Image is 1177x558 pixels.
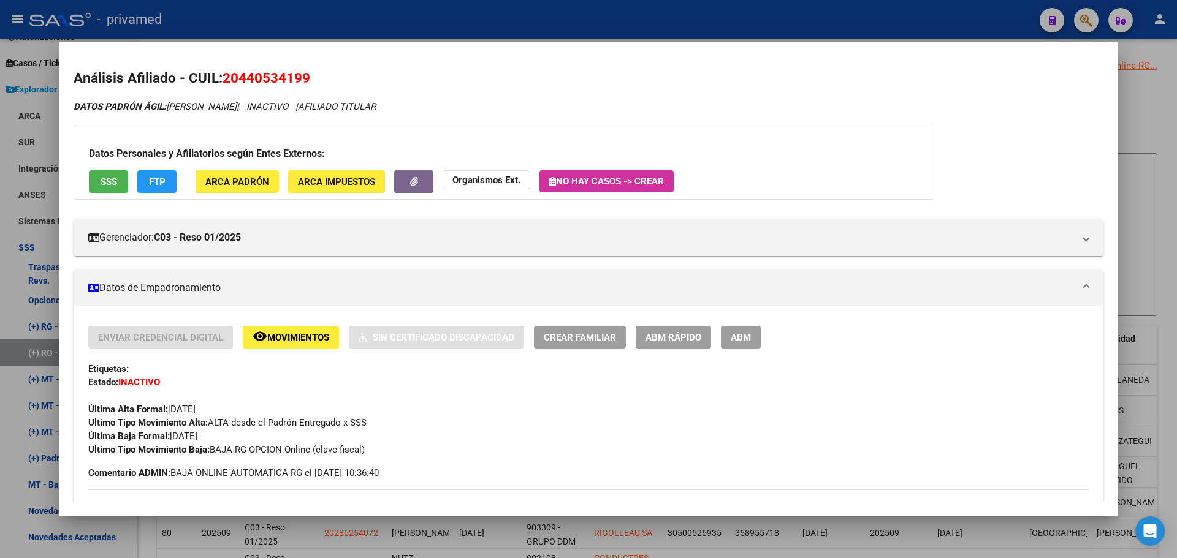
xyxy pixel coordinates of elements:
[89,146,919,161] h3: Datos Personales y Afiliatorios según Entes Externos:
[298,176,375,187] span: ARCA Impuestos
[88,417,367,428] span: ALTA desde el Padrón Entregado x SSS
[544,332,616,343] span: Crear Familiar
[88,404,196,415] span: [DATE]
[534,326,626,349] button: Crear Familiar
[731,332,751,343] span: ABM
[452,175,520,186] strong: Organismos Ext.
[98,332,223,343] span: Enviar Credencial Digital
[74,101,237,112] span: [PERSON_NAME]
[1135,516,1165,546] div: Open Intercom Messenger
[89,170,128,193] button: SSS
[88,466,379,480] span: BAJA ONLINE AUTOMATICA RG el [DATE] 10:36:40
[154,230,241,245] strong: C03 - Reso 01/2025
[88,363,129,374] strong: Etiquetas:
[74,101,166,112] strong: DATOS PADRÓN ÁGIL:
[101,176,117,187] span: SSS
[373,332,514,343] span: Sin Certificado Discapacidad
[253,329,267,344] mat-icon: remove_red_eye
[298,101,376,112] span: AFILIADO TITULAR
[88,281,1074,295] mat-panel-title: Datos de Empadronamiento
[74,101,376,112] i: | INACTIVO |
[118,377,160,388] strong: INACTIVO
[88,404,168,415] strong: Última Alta Formal:
[223,70,310,86] span: 20440534199
[88,326,233,349] button: Enviar Credencial Digital
[88,444,210,455] strong: Ultimo Tipo Movimiento Baja:
[646,332,701,343] span: ABM Rápido
[88,377,118,388] strong: Estado:
[88,431,197,442] span: [DATE]
[288,170,385,193] button: ARCA Impuestos
[74,270,1103,306] mat-expansion-panel-header: Datos de Empadronamiento
[443,170,530,189] button: Organismos Ext.
[243,326,339,349] button: Movimientos
[205,176,269,187] span: ARCA Padrón
[267,332,329,343] span: Movimientos
[636,326,711,349] button: ABM Rápido
[88,501,1089,515] h3: DATOS DEL AFILIADO
[88,431,170,442] strong: Última Baja Formal:
[539,170,674,192] button: No hay casos -> Crear
[88,417,208,428] strong: Ultimo Tipo Movimiento Alta:
[74,219,1103,256] mat-expansion-panel-header: Gerenciador:C03 - Reso 01/2025
[137,170,177,193] button: FTP
[88,467,170,478] strong: Comentario ADMIN:
[549,176,664,187] span: No hay casos -> Crear
[196,170,279,193] button: ARCA Padrón
[149,176,166,187] span: FTP
[349,326,524,349] button: Sin Certificado Discapacidad
[721,326,761,349] button: ABM
[74,68,1103,89] h2: Análisis Afiliado - CUIL:
[88,230,1074,245] mat-panel-title: Gerenciador:
[88,444,365,455] span: BAJA RG OPCION Online (clave fiscal)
